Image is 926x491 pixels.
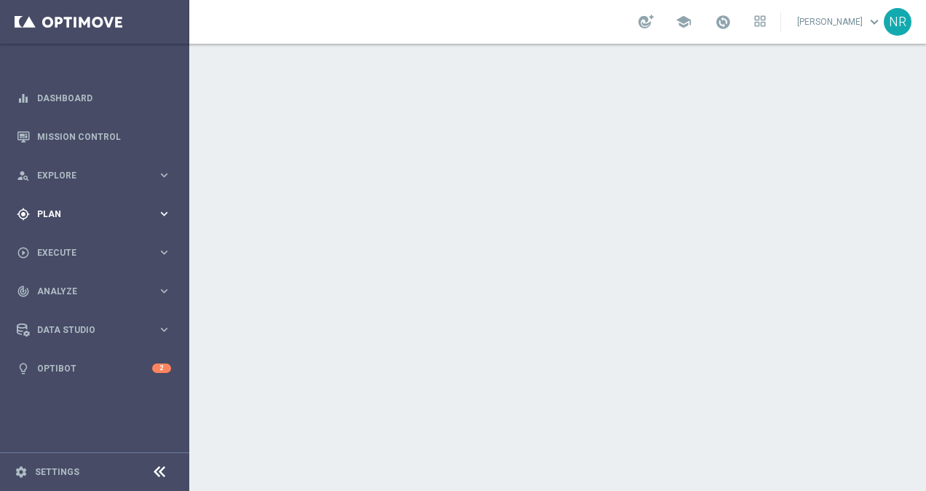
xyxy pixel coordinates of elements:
i: keyboard_arrow_right [157,245,171,259]
i: keyboard_arrow_right [157,323,171,337]
a: Mission Control [37,117,171,156]
i: lightbulb [17,362,30,375]
div: 2 [152,364,171,373]
div: Plan [17,208,157,221]
span: Analyze [37,287,157,296]
span: school [676,14,692,30]
a: Settings [35,468,79,476]
a: Dashboard [37,79,171,117]
i: keyboard_arrow_right [157,284,171,298]
span: Execute [37,248,157,257]
div: Dashboard [17,79,171,117]
i: play_circle_outline [17,246,30,259]
i: keyboard_arrow_right [157,207,171,221]
i: gps_fixed [17,208,30,221]
span: Data Studio [37,326,157,334]
button: equalizer Dashboard [16,93,172,104]
i: equalizer [17,92,30,105]
i: person_search [17,169,30,182]
div: Explore [17,169,157,182]
a: [PERSON_NAME]keyboard_arrow_down [796,11,884,33]
button: person_search Explore keyboard_arrow_right [16,170,172,181]
span: keyboard_arrow_down [866,14,882,30]
div: NR [884,8,911,36]
div: Data Studio [17,323,157,337]
div: Mission Control [17,117,171,156]
span: Plan [37,210,157,219]
button: gps_fixed Plan keyboard_arrow_right [16,208,172,220]
div: Execute [17,246,157,259]
i: track_changes [17,285,30,298]
button: Data Studio keyboard_arrow_right [16,324,172,336]
span: Explore [37,171,157,180]
button: play_circle_outline Execute keyboard_arrow_right [16,247,172,259]
div: Optibot [17,349,171,388]
button: Mission Control [16,131,172,143]
button: lightbulb Optibot 2 [16,363,172,374]
a: Optibot [37,349,152,388]
button: track_changes Analyze keyboard_arrow_right [16,286,172,297]
i: keyboard_arrow_right [157,168,171,182]
div: Analyze [17,285,157,298]
i: settings [15,466,28,479]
